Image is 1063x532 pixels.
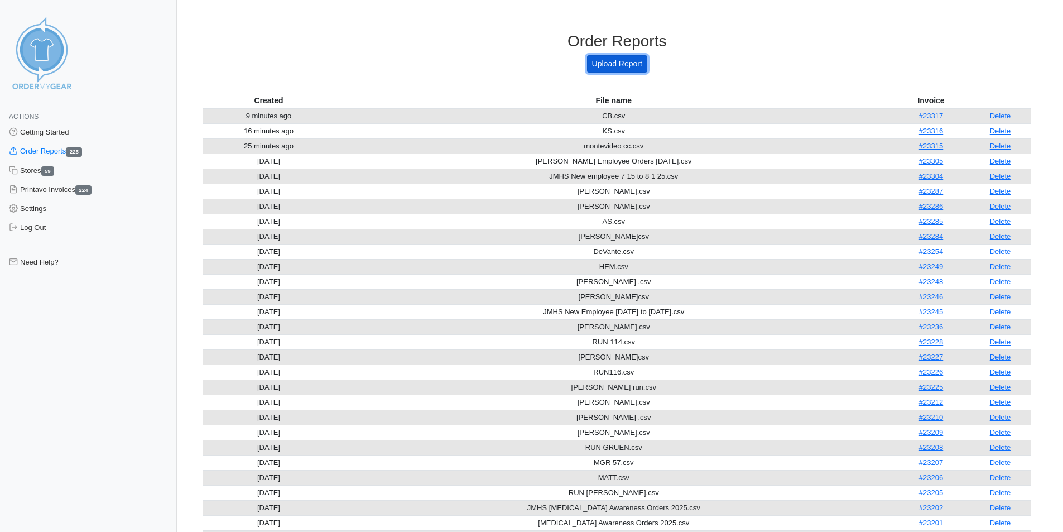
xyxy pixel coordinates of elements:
[334,289,893,304] td: [PERSON_NAME]csv
[334,274,893,289] td: [PERSON_NAME] .csv
[334,154,893,169] td: [PERSON_NAME] Employee Orders [DATE].csv
[203,380,335,395] td: [DATE]
[919,368,943,376] a: #23226
[334,349,893,365] td: [PERSON_NAME]csv
[334,410,893,425] td: [PERSON_NAME] .csv
[203,410,335,425] td: [DATE]
[9,113,39,121] span: Actions
[990,232,1011,241] a: Delete
[990,157,1011,165] a: Delete
[334,229,893,244] td: [PERSON_NAME]csv
[919,323,943,331] a: #23236
[919,458,943,467] a: #23207
[203,259,335,274] td: [DATE]
[990,202,1011,210] a: Delete
[203,365,335,380] td: [DATE]
[203,349,335,365] td: [DATE]
[203,184,335,199] td: [DATE]
[203,169,335,184] td: [DATE]
[990,217,1011,226] a: Delete
[334,304,893,319] td: JMHS New Employee [DATE] to [DATE].csv
[334,500,893,515] td: JMHS [MEDICAL_DATA] Awareness Orders 2025.csv
[893,93,969,108] th: Invoice
[919,172,943,180] a: #23304
[334,138,893,154] td: montevideo cc.csv
[990,398,1011,406] a: Delete
[334,455,893,470] td: MGR 57.csv
[334,199,893,214] td: [PERSON_NAME].csv
[919,353,943,361] a: #23227
[990,458,1011,467] a: Delete
[203,138,335,154] td: 25 minutes ago
[919,413,943,421] a: #23210
[334,244,893,259] td: DeVante.csv
[919,277,943,286] a: #23248
[203,334,335,349] td: [DATE]
[990,443,1011,452] a: Delete
[203,319,335,334] td: [DATE]
[990,247,1011,256] a: Delete
[919,338,943,346] a: #23228
[990,323,1011,331] a: Delete
[919,187,943,195] a: #23287
[203,425,335,440] td: [DATE]
[334,319,893,334] td: [PERSON_NAME].csv
[203,455,335,470] td: [DATE]
[919,383,943,391] a: #23225
[919,232,943,241] a: #23284
[990,473,1011,482] a: Delete
[203,440,335,455] td: [DATE]
[919,112,943,120] a: #23317
[990,277,1011,286] a: Delete
[587,55,647,73] a: Upload Report
[203,123,335,138] td: 16 minutes ago
[203,108,335,124] td: 9 minutes ago
[990,338,1011,346] a: Delete
[334,214,893,229] td: AS.csv
[990,488,1011,497] a: Delete
[990,504,1011,512] a: Delete
[203,199,335,214] td: [DATE]
[334,380,893,395] td: [PERSON_NAME] run.csv
[919,473,943,482] a: #23206
[203,154,335,169] td: [DATE]
[334,395,893,410] td: [PERSON_NAME].csv
[919,202,943,210] a: #23286
[203,274,335,289] td: [DATE]
[203,485,335,500] td: [DATE]
[334,485,893,500] td: RUN [PERSON_NAME].csv
[919,217,943,226] a: #23285
[990,308,1011,316] a: Delete
[919,519,943,527] a: #23201
[990,383,1011,391] a: Delete
[203,214,335,229] td: [DATE]
[990,353,1011,361] a: Delete
[919,488,943,497] a: #23205
[990,142,1011,150] a: Delete
[334,334,893,349] td: RUN 114.csv
[990,262,1011,271] a: Delete
[203,289,335,304] td: [DATE]
[334,440,893,455] td: RUN GRUEN.csv
[66,147,82,157] span: 225
[919,127,943,135] a: #23316
[203,32,1032,51] h3: Order Reports
[990,413,1011,421] a: Delete
[919,247,943,256] a: #23254
[203,244,335,259] td: [DATE]
[919,262,943,271] a: #23249
[334,169,893,184] td: JMHS New employee 7 15 to 8 1 25.csv
[919,504,943,512] a: #23202
[203,470,335,485] td: [DATE]
[990,172,1011,180] a: Delete
[203,515,335,530] td: [DATE]
[919,142,943,150] a: #23315
[75,185,92,195] span: 224
[203,500,335,515] td: [DATE]
[334,93,893,108] th: File name
[990,112,1011,120] a: Delete
[919,398,943,406] a: #23212
[990,428,1011,437] a: Delete
[334,470,893,485] td: MATT.csv
[334,365,893,380] td: RUN116.csv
